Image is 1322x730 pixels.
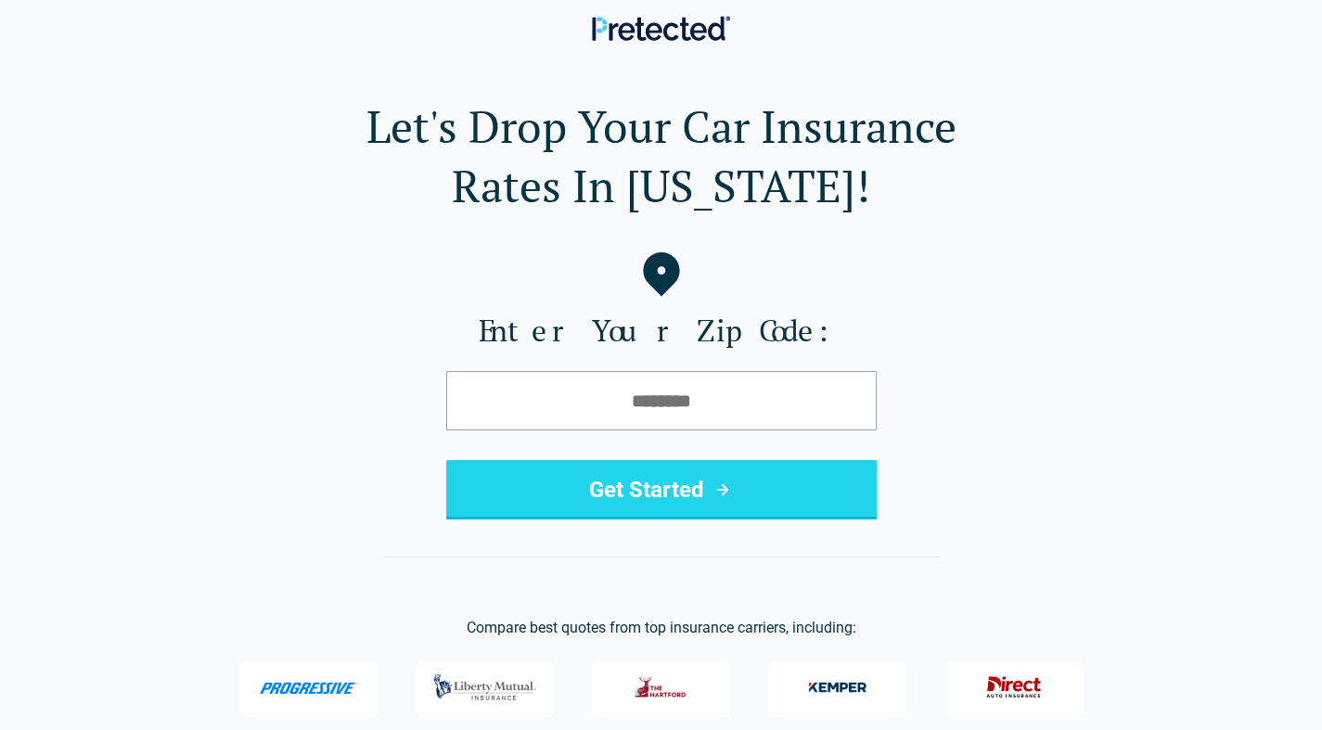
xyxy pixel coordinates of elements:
img: The Hartford [624,668,699,707]
button: Get Started [446,460,877,519]
img: Progressive [259,682,358,695]
img: Pretected [592,16,730,41]
img: Direct General [977,668,1051,707]
label: Enter Your Zip Code: [30,312,1292,349]
h1: Let's Drop Your Car Insurance Rates In [US_STATE]! [30,96,1292,215]
img: Kemper [801,668,875,707]
img: Liberty Mutual [429,665,541,710]
p: Compare best quotes from top insurance carriers, including: [30,617,1292,639]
